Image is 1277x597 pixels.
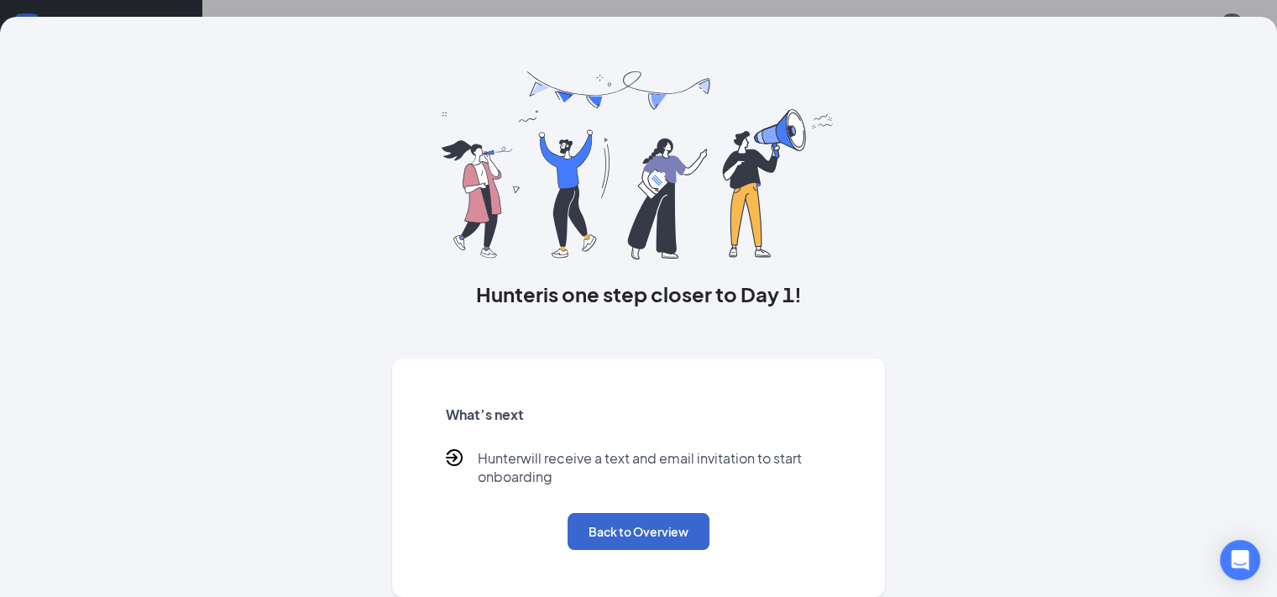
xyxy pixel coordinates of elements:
h3: Hunter is one step closer to Day 1! [392,280,885,308]
div: Open Intercom Messenger [1220,540,1260,580]
img: you are all set [442,71,835,259]
button: Back to Overview [568,513,709,550]
p: Hunter will receive a text and email invitation to start onboarding [478,449,831,486]
h5: What’s next [446,406,831,424]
